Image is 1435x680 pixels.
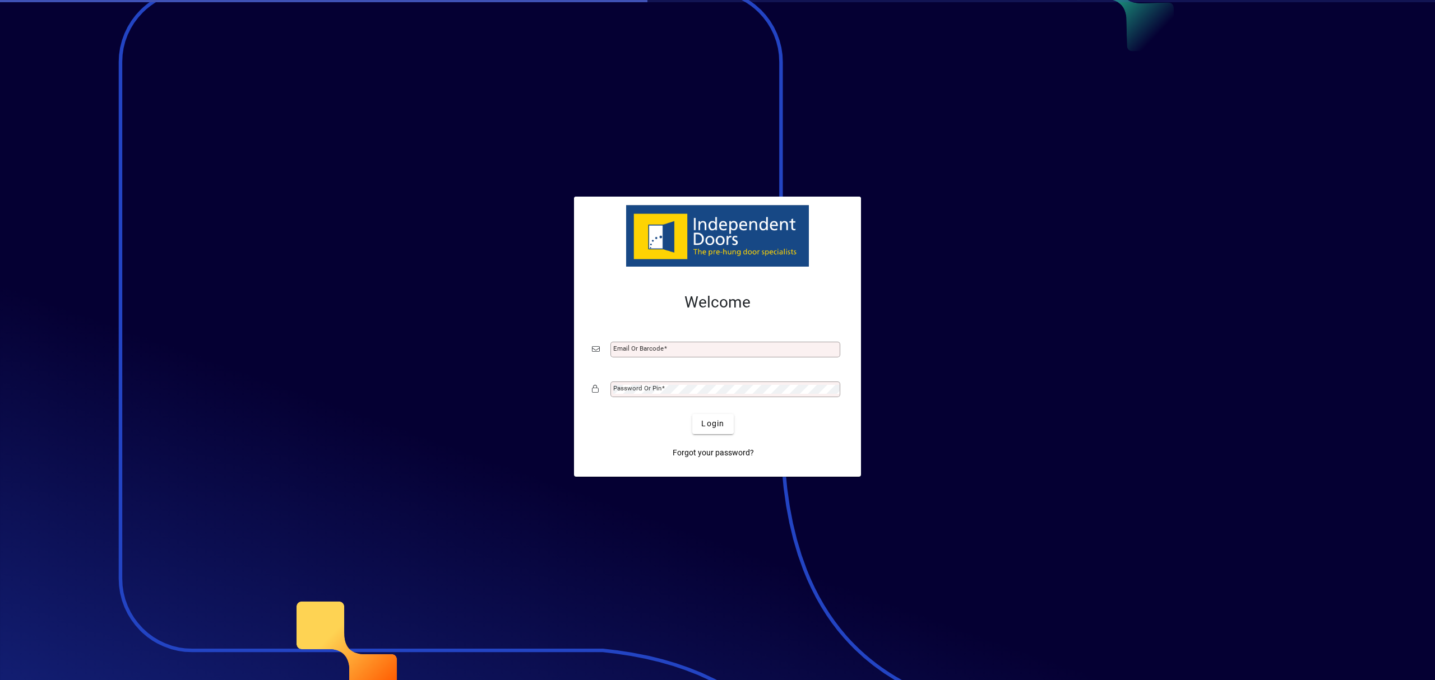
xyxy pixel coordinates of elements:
[701,418,724,430] span: Login
[613,344,664,352] mat-label: Email or Barcode
[668,443,758,463] a: Forgot your password?
[692,414,733,434] button: Login
[592,293,843,312] h2: Welcome
[673,447,754,459] span: Forgot your password?
[613,384,661,392] mat-label: Password or Pin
